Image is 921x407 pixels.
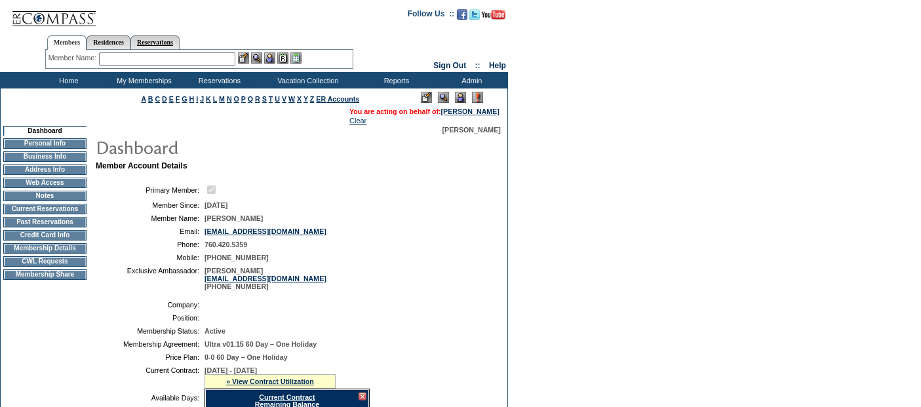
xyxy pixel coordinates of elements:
span: [DATE] [205,201,227,209]
a: D [162,95,167,103]
td: My Memberships [105,72,180,88]
img: b_calculator.gif [290,52,302,64]
a: Help [489,61,506,70]
img: b_edit.gif [238,52,249,64]
a: Current Contract [259,393,315,401]
td: Member Name: [101,214,199,222]
a: J [200,95,204,103]
a: M [219,95,225,103]
td: Credit Card Info [3,230,87,241]
td: Current Reservations [3,204,87,214]
a: N [227,95,232,103]
a: » View Contract Utilization [226,378,314,385]
a: L [213,95,217,103]
img: Follow us on Twitter [469,9,480,20]
a: Sign Out [433,61,466,70]
a: W [288,95,295,103]
td: Reservations [180,72,256,88]
td: Available Days: [101,394,199,402]
a: E [169,95,174,103]
a: X [297,95,302,103]
img: Edit Mode [421,92,432,103]
a: R [255,95,260,103]
a: V [282,95,286,103]
td: Primary Member: [101,184,199,196]
a: P [241,95,246,103]
td: Follow Us :: [408,8,454,24]
a: O [234,95,239,103]
td: Membership Agreement: [101,340,199,348]
img: Log Concern/Member Elevation [472,92,483,103]
td: Current Contract: [101,366,199,389]
a: Q [248,95,253,103]
td: Admin [433,72,508,88]
td: Reports [357,72,433,88]
a: U [275,95,280,103]
td: Vacation Collection [256,72,357,88]
td: Member Since: [101,201,199,209]
img: Subscribe to our YouTube Channel [482,10,505,20]
td: Email: [101,227,199,235]
img: View Mode [438,92,449,103]
a: G [182,95,187,103]
span: 760.420.5359 [205,241,247,248]
a: B [148,95,153,103]
b: Member Account Details [96,161,187,170]
img: View [251,52,262,64]
td: Personal Info [3,138,87,149]
span: [DATE] - [DATE] [205,366,257,374]
a: C [155,95,160,103]
td: Membership Status: [101,327,199,335]
span: [PERSON_NAME] [205,214,263,222]
td: Notes [3,191,87,201]
a: Subscribe to our YouTube Channel [482,13,505,21]
td: Web Access [3,178,87,188]
span: Ultra v01.15 60 Day – One Holiday [205,340,317,348]
td: Phone: [101,241,199,248]
img: Impersonate [264,52,275,64]
img: Impersonate [455,92,466,103]
a: Y [304,95,308,103]
a: I [196,95,198,103]
a: Members [47,35,87,50]
a: Z [310,95,315,103]
td: Price Plan: [101,353,199,361]
span: 0-0 60 Day – One Holiday [205,353,288,361]
a: Follow us on Twitter [469,13,480,21]
td: Membership Details [3,243,87,254]
div: Member Name: [49,52,99,64]
a: Clear [349,117,366,125]
a: F [176,95,180,103]
a: H [189,95,195,103]
td: Business Info [3,151,87,162]
td: Company: [101,301,199,309]
a: Reservations [130,35,180,49]
a: [PERSON_NAME] [441,107,500,115]
td: Mobile: [101,254,199,262]
img: pgTtlDashboard.gif [95,134,357,160]
td: Dashboard [3,126,87,136]
a: Residences [87,35,130,49]
span: [PERSON_NAME] [442,126,501,134]
td: Exclusive Ambassador: [101,267,199,290]
span: :: [475,61,480,70]
span: [PERSON_NAME] [PHONE_NUMBER] [205,267,326,290]
span: [PHONE_NUMBER] [205,254,269,262]
a: Become our fan on Facebook [457,13,467,21]
a: T [269,95,273,103]
a: S [262,95,267,103]
a: [EMAIL_ADDRESS][DOMAIN_NAME] [205,227,326,235]
span: You are acting on behalf of: [349,107,500,115]
td: Address Info [3,165,87,175]
a: K [206,95,211,103]
td: Home [29,72,105,88]
img: Become our fan on Facebook [457,9,467,20]
td: CWL Requests [3,256,87,267]
a: A [142,95,146,103]
a: ER Accounts [316,95,359,103]
img: Reservations [277,52,288,64]
td: Membership Share [3,269,87,280]
span: Active [205,327,225,335]
a: [EMAIL_ADDRESS][DOMAIN_NAME] [205,275,326,282]
td: Past Reservations [3,217,87,227]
